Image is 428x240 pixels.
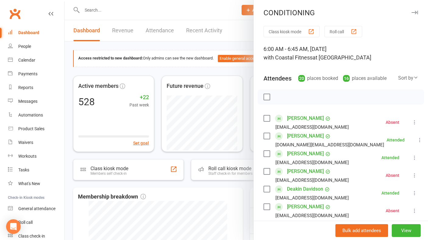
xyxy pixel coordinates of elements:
[18,71,37,76] div: Payments
[18,181,40,186] div: What's New
[343,74,387,83] div: places available
[18,58,35,63] div: Calendar
[18,99,37,104] div: Messages
[8,108,64,122] a: Automations
[7,6,23,21] a: Clubworx
[18,140,33,145] div: Waivers
[264,54,313,61] span: with Coastal Fitness
[264,45,418,62] div: 6:00 AM - 6:45 AM, [DATE]
[8,53,64,67] a: Calendar
[18,44,31,49] div: People
[18,206,55,211] div: General attendance
[8,149,64,163] a: Workouts
[8,67,64,81] a: Payments
[18,85,33,90] div: Reports
[287,131,324,141] a: [PERSON_NAME]
[18,167,29,172] div: Tasks
[8,216,64,229] a: Roll call
[275,212,349,220] div: [EMAIL_ADDRESS][DOMAIN_NAME]
[6,219,21,234] div: Open Intercom Messenger
[8,40,64,53] a: People
[275,176,349,184] div: [EMAIL_ADDRESS][DOMAIN_NAME]
[392,224,421,237] button: View
[287,167,324,176] a: [PERSON_NAME]
[8,136,64,149] a: Waivers
[18,30,39,35] div: Dashboard
[275,159,349,167] div: [EMAIL_ADDRESS][DOMAIN_NAME]
[343,75,350,82] div: 16
[8,26,64,40] a: Dashboard
[386,120,399,124] div: Absent
[264,74,292,83] div: Attendees
[8,122,64,136] a: Product Sales
[398,74,418,82] div: Sort by
[18,154,37,159] div: Workouts
[287,184,323,194] a: Deakin Davidson
[287,113,324,123] a: [PERSON_NAME]
[381,156,399,160] div: Attended
[386,209,399,213] div: Absent
[287,149,324,159] a: [PERSON_NAME]
[18,220,33,225] div: Roll call
[8,163,64,177] a: Tasks
[8,95,64,108] a: Messages
[18,234,45,238] div: Class check-in
[18,113,43,117] div: Automations
[18,126,44,131] div: Product Sales
[298,74,338,83] div: places booked
[298,75,305,82] div: 20
[381,191,399,195] div: Attended
[275,141,384,149] div: [DOMAIN_NAME][EMAIL_ADDRESS][DOMAIN_NAME]
[8,81,64,95] a: Reports
[287,220,324,229] a: [PERSON_NAME]
[8,177,64,191] a: What's New
[335,224,388,237] button: Bulk add attendees
[386,173,399,177] div: Absent
[275,194,349,202] div: [EMAIL_ADDRESS][DOMAIN_NAME]
[387,138,405,142] div: Attended
[275,123,349,131] div: [EMAIL_ADDRESS][DOMAIN_NAME]
[264,26,320,37] button: Class kiosk mode
[313,54,371,61] span: at [GEOGRAPHIC_DATA]
[324,26,362,37] button: Roll call
[8,202,64,216] a: General attendance kiosk mode
[287,202,324,212] a: [PERSON_NAME]
[254,9,428,17] div: CONDITIONING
